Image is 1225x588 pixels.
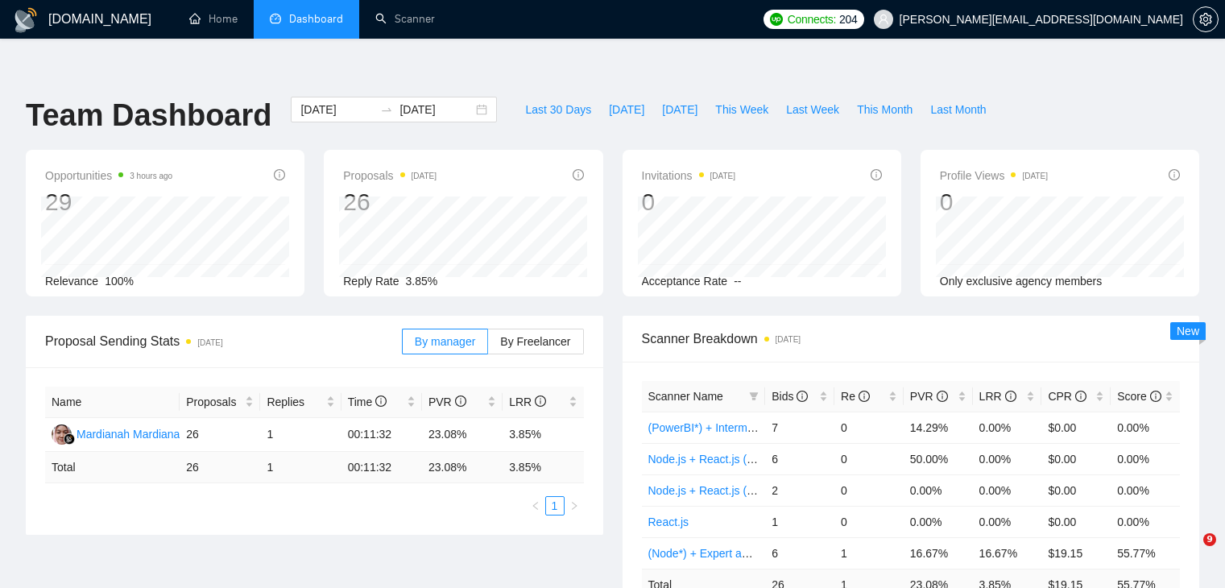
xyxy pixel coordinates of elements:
[1150,391,1161,402] span: info-circle
[910,390,948,403] span: PVR
[642,275,728,288] span: Acceptance Rate
[1193,13,1219,26] a: setting
[871,169,882,180] span: info-circle
[1041,412,1111,443] td: $0.00
[973,412,1042,443] td: 0.00%
[348,395,387,408] span: Time
[904,506,973,537] td: 0.00%
[786,101,839,118] span: Last Week
[788,10,836,28] span: Connects:
[973,474,1042,506] td: 0.00%
[749,391,759,401] span: filter
[545,496,565,516] li: 1
[525,101,591,118] span: Last 30 Days
[428,395,466,408] span: PVR
[834,537,904,569] td: 1
[1111,506,1180,537] td: 0.00%
[839,10,857,28] span: 204
[300,101,374,118] input: Start date
[186,393,242,411] span: Proposals
[710,172,735,180] time: [DATE]
[1194,13,1218,26] span: setting
[341,452,422,483] td: 00:11:32
[662,101,697,118] span: [DATE]
[1041,474,1111,506] td: $0.00
[565,496,584,516] button: right
[921,97,995,122] button: Last Month
[904,537,973,569] td: 16.67%
[267,393,322,411] span: Replies
[180,452,260,483] td: 26
[765,412,834,443] td: 7
[841,390,870,403] span: Re
[375,12,435,26] a: searchScanner
[289,12,343,26] span: Dashboard
[904,474,973,506] td: 0.00%
[503,418,583,452] td: 3.85%
[189,12,238,26] a: homeHome
[973,443,1042,474] td: 0.00%
[526,496,545,516] li: Previous Page
[343,187,437,217] div: 26
[1203,533,1216,546] span: 9
[772,390,808,403] span: Bids
[648,453,784,466] a: Node.js + React.js (Expert)
[503,452,583,483] td: 3.85 %
[648,484,853,497] a: Node.js + React.js (Entry + Intermediate)
[973,506,1042,537] td: 0.00%
[500,335,570,348] span: By Freelancer
[878,14,889,25] span: user
[1041,537,1111,569] td: $19.15
[706,97,777,122] button: This Week
[1022,172,1047,180] time: [DATE]
[343,166,437,185] span: Proposals
[526,496,545,516] button: left
[270,13,281,24] span: dashboard
[180,418,260,452] td: 26
[600,97,653,122] button: [DATE]
[573,169,584,180] span: info-circle
[648,390,723,403] span: Scanner Name
[1177,325,1199,337] span: New
[274,169,285,180] span: info-circle
[834,412,904,443] td: 0
[455,395,466,407] span: info-circle
[1005,391,1016,402] span: info-circle
[776,335,801,344] time: [DATE]
[105,275,134,288] span: 100%
[973,537,1042,569] td: 16.67%
[1111,443,1180,474] td: 0.00%
[509,395,546,408] span: LRR
[45,331,402,351] span: Proposal Sending Stats
[940,187,1048,217] div: 0
[13,7,39,33] img: logo
[834,506,904,537] td: 0
[1048,390,1086,403] span: CPR
[834,474,904,506] td: 0
[45,387,180,418] th: Name
[1169,169,1180,180] span: info-circle
[937,391,948,402] span: info-circle
[1111,412,1180,443] td: 0.00%
[1170,533,1209,572] iframe: Intercom live chat
[45,452,180,483] td: Total
[260,452,341,483] td: 1
[380,103,393,116] span: swap-right
[848,97,921,122] button: This Month
[412,172,437,180] time: [DATE]
[765,506,834,537] td: 1
[653,97,706,122] button: [DATE]
[642,166,736,185] span: Invitations
[415,335,475,348] span: By manager
[535,395,546,407] span: info-circle
[857,101,913,118] span: This Month
[1041,443,1111,474] td: $0.00
[642,329,1181,349] span: Scanner Breakdown
[940,275,1103,288] span: Only exclusive agency members
[609,101,644,118] span: [DATE]
[940,166,1048,185] span: Profile Views
[565,496,584,516] li: Next Page
[180,387,260,418] th: Proposals
[648,547,805,560] a: (Node*) + Expert and Beginner.
[834,443,904,474] td: 0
